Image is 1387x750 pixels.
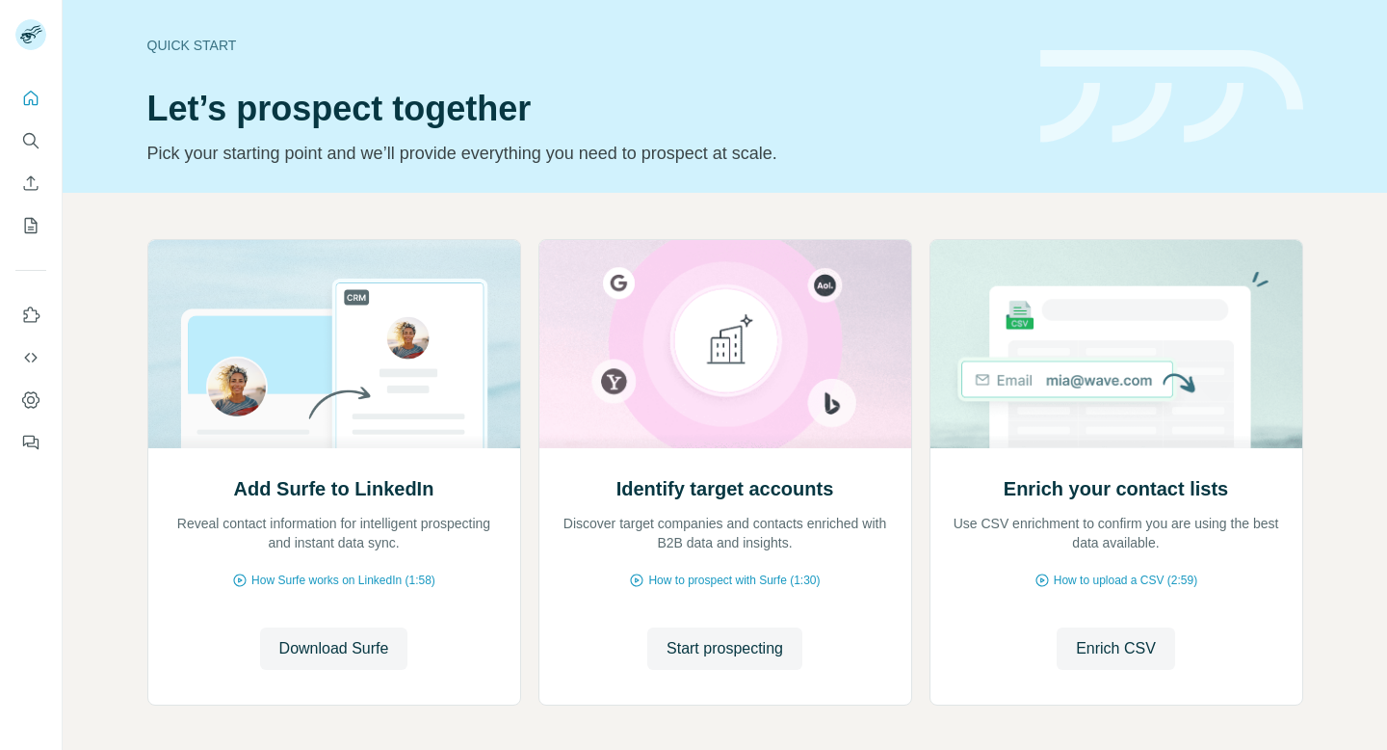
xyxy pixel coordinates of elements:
button: Enrich CSV [1057,628,1175,670]
h1: Let’s prospect together [147,90,1017,128]
button: Feedback [15,425,46,460]
button: My lists [15,208,46,243]
span: Download Surfe [279,637,389,660]
h2: Identify target accounts [616,475,834,502]
button: Dashboard [15,383,46,417]
button: Use Surfe API [15,340,46,375]
p: Pick your starting point and we’ll provide everything you need to prospect at scale. [147,140,1017,167]
button: Download Surfe [260,628,408,670]
span: How to prospect with Surfe (1:30) [648,572,820,589]
h2: Enrich your contact lists [1004,475,1228,502]
span: Start prospecting [667,637,783,660]
img: Add Surfe to LinkedIn [147,240,521,448]
button: Search [15,123,46,158]
span: Enrich CSV [1076,637,1156,660]
p: Use CSV enrichment to confirm you are using the best data available. [950,514,1283,552]
p: Discover target companies and contacts enriched with B2B data and insights. [559,514,892,552]
div: Quick start [147,36,1017,55]
button: Quick start [15,81,46,116]
img: Identify target accounts [538,240,912,448]
img: banner [1040,50,1303,144]
button: Start prospecting [647,628,802,670]
span: How to upload a CSV (2:59) [1054,572,1197,589]
p: Reveal contact information for intelligent prospecting and instant data sync. [168,514,501,552]
h2: Add Surfe to LinkedIn [234,475,434,502]
button: Use Surfe on LinkedIn [15,298,46,333]
button: Enrich CSV [15,166,46,201]
span: How Surfe works on LinkedIn (1:58) [251,572,435,589]
img: Enrich your contact lists [929,240,1303,448]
